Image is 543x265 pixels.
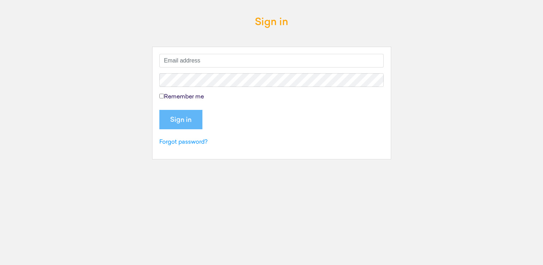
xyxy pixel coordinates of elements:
h3: Sign in [255,17,288,28]
a: Forgot password? [159,139,207,145]
input: Email address [159,54,384,68]
label: Remember me [159,93,204,101]
input: Sign in [159,110,202,129]
input: Remember me [159,94,164,98]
